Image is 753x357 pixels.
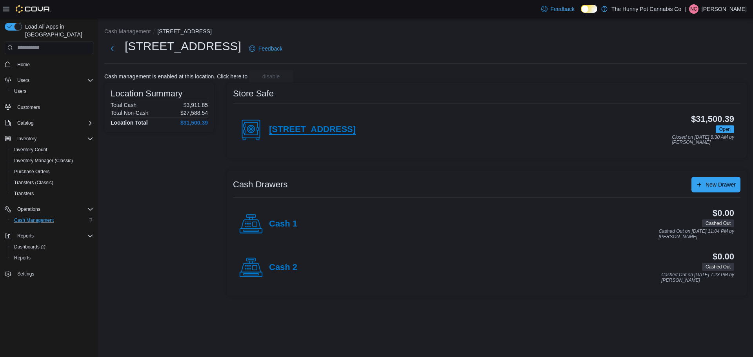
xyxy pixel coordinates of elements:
span: Users [14,88,26,94]
h4: Location Total [111,120,148,126]
button: Cash Management [104,28,151,34]
span: Cash Management [11,216,93,225]
span: Settings [17,271,34,277]
button: Inventory [2,133,96,144]
span: Home [14,60,93,69]
button: Inventory [14,134,40,143]
button: Users [2,75,96,86]
button: Transfers [8,188,96,199]
button: Users [14,76,33,85]
span: Catalog [14,118,93,128]
h3: Cash Drawers [233,180,287,189]
span: Cashed Out [702,219,734,227]
button: Reports [2,230,96,241]
button: Transfers (Classic) [8,177,96,188]
a: Transfers (Classic) [11,178,56,187]
span: Users [17,77,29,83]
a: Dashboards [11,242,49,252]
span: Home [17,62,30,68]
span: Settings [14,269,93,279]
button: Customers [2,101,96,113]
button: Users [8,86,96,97]
h6: Total Cash [111,102,136,108]
span: disable [262,72,280,80]
span: Customers [17,104,40,111]
span: Inventory Manager (Classic) [11,156,93,165]
h3: $0.00 [713,208,734,218]
button: Purchase Orders [8,166,96,177]
button: New Drawer [691,177,740,192]
a: Inventory Count [11,145,51,154]
span: Cashed Out [702,263,734,271]
h4: Cash 2 [269,263,297,273]
span: Inventory [17,136,36,142]
button: Catalog [2,118,96,129]
a: Transfers [11,189,37,198]
button: disable [249,70,293,83]
span: Transfers [14,190,34,197]
span: Transfers (Classic) [14,179,53,186]
a: Reports [11,253,34,263]
a: Feedback [246,41,286,56]
span: Purchase Orders [11,167,93,176]
span: Inventory [14,134,93,143]
span: Dashboards [11,242,93,252]
a: Dashboards [8,241,96,252]
span: Load All Apps in [GEOGRAPHIC_DATA] [22,23,93,38]
span: Operations [17,206,40,212]
input: Dark Mode [581,5,597,13]
button: Home [2,59,96,70]
div: Nick Cirinna [689,4,698,14]
img: Cova [16,5,51,13]
a: Home [14,60,33,69]
span: Cash Management [14,217,54,223]
span: Dashboards [14,244,45,250]
button: Inventory Manager (Classic) [8,155,96,166]
a: Settings [14,269,37,279]
h3: $0.00 [713,252,734,261]
h4: $31,500.39 [180,120,208,126]
a: Inventory Manager (Classic) [11,156,76,165]
h3: Location Summary [111,89,182,98]
span: Cashed Out [706,220,731,227]
span: Cashed Out [706,263,731,270]
p: | [684,4,686,14]
span: Reports [14,255,31,261]
span: Feedback [551,5,575,13]
button: Cash Management [8,215,96,226]
button: Operations [2,204,96,215]
p: [PERSON_NAME] [702,4,747,14]
p: Cashed Out on [DATE] 7:23 PM by [PERSON_NAME] [661,272,734,283]
button: Operations [14,205,44,214]
h4: [STREET_ADDRESS] [269,125,356,135]
h6: Total Non-Cash [111,110,149,116]
span: Inventory Count [11,145,93,154]
span: Reports [17,233,34,239]
a: Users [11,87,29,96]
span: Reports [14,231,93,241]
span: Customers [14,102,93,112]
button: [STREET_ADDRESS] [157,28,211,34]
span: NC [690,4,697,14]
button: Reports [14,231,37,241]
nav: Complex example [5,56,93,300]
button: Reports [8,252,96,263]
a: Feedback [538,1,578,17]
span: Transfers (Classic) [11,178,93,187]
p: $27,588.54 [180,110,208,116]
h3: Store Safe [233,89,274,98]
span: Catalog [17,120,33,126]
h1: [STREET_ADDRESS] [125,38,241,54]
span: New Drawer [706,181,736,188]
span: Operations [14,205,93,214]
span: Feedback [258,45,282,53]
h4: Cash 1 [269,219,297,229]
button: Inventory Count [8,144,96,155]
button: Next [104,41,120,56]
button: Catalog [14,118,36,128]
a: Cash Management [11,216,57,225]
p: Cash management is enabled at this location. Click here to [104,73,247,80]
p: $3,911.85 [184,102,208,108]
span: Transfers [11,189,93,198]
nav: An example of EuiBreadcrumbs [104,27,747,37]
